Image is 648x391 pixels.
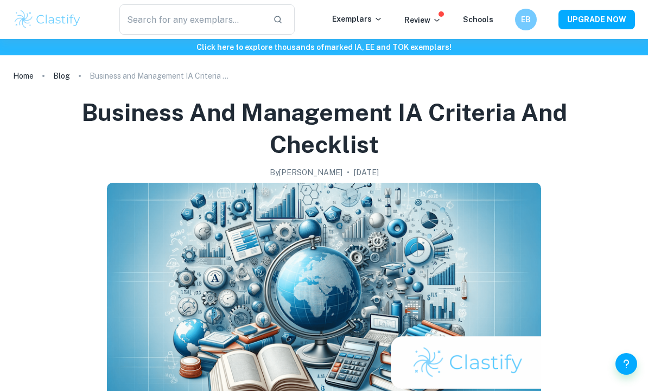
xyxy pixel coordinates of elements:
[515,9,537,30] button: EB
[463,15,493,24] a: Schools
[13,68,34,84] a: Home
[404,14,441,26] p: Review
[347,166,350,178] p: •
[270,166,342,178] h2: By [PERSON_NAME]
[520,14,532,25] h6: EB
[53,68,70,84] a: Blog
[615,353,637,375] button: Help and Feedback
[332,13,383,25] p: Exemplars
[13,9,82,30] img: Clastify logo
[26,97,622,160] h1: Business and Management IA Criteria and Checklist
[119,4,264,35] input: Search for any exemplars...
[90,70,231,82] p: Business and Management IA Criteria and Checklist
[2,41,646,53] h6: Click here to explore thousands of marked IA, EE and TOK exemplars !
[354,166,379,178] h2: [DATE]
[558,10,635,29] button: UPGRADE NOW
